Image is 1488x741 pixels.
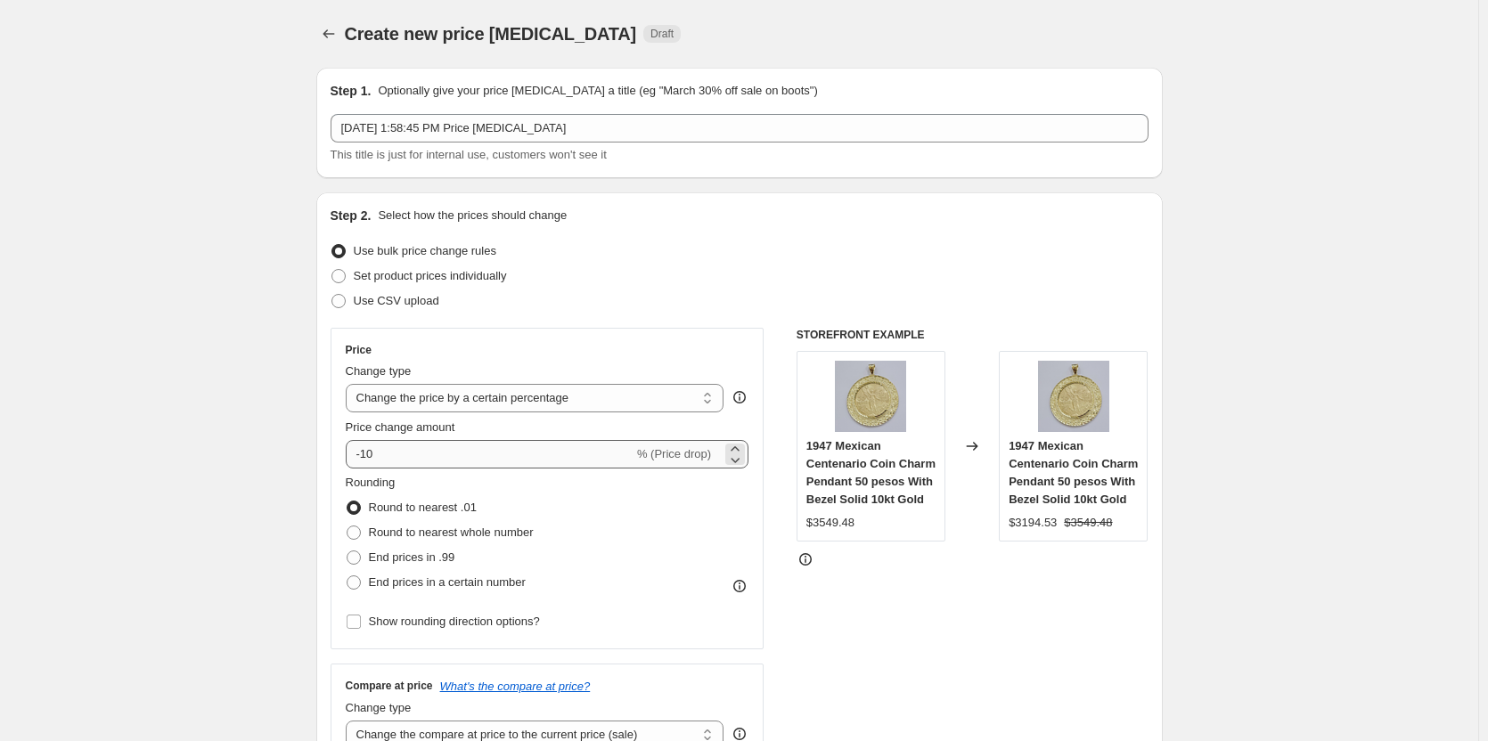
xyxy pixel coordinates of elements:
[331,207,372,224] h2: Step 2.
[797,328,1149,342] h6: STOREFRONT EXAMPLE
[331,82,372,100] h2: Step 1.
[346,679,433,693] h3: Compare at price
[1009,514,1057,532] div: $3194.53
[835,361,906,432] img: 57_492b2ba9-02bf-4a2f-af0e-7c5012455d4a_80x.png
[346,701,412,714] span: Change type
[650,27,674,41] span: Draft
[331,148,607,161] span: This title is just for internal use, customers won't see it
[346,343,372,357] h3: Price
[637,447,711,460] span: % (Price drop)
[346,476,396,489] span: Rounding
[369,501,477,514] span: Round to nearest .01
[378,82,817,100] p: Optionally give your price [MEDICAL_DATA] a title (eg "March 30% off sale on boots")
[731,388,748,406] div: help
[1038,361,1109,432] img: 57_492b2ba9-02bf-4a2f-af0e-7c5012455d4a_80x.png
[369,615,540,628] span: Show rounding direction options?
[346,440,634,468] input: -15
[378,207,567,224] p: Select how the prices should change
[369,575,526,589] span: End prices in a certain number
[354,269,507,282] span: Set product prices individually
[331,114,1149,142] input: 30% off holiday sale
[316,21,341,46] button: Price change jobs
[345,24,637,44] span: Create new price [MEDICAL_DATA]
[440,680,591,693] button: What's the compare at price?
[369,550,455,564] span: End prices in .99
[1064,514,1112,532] strike: $3549.48
[806,439,936,506] span: 1947 Mexican Centenario Coin Charm Pendant 50 pesos With Bezel Solid 10kt Gold
[354,294,439,307] span: Use CSV upload
[369,525,534,539] span: Round to nearest whole number
[806,514,854,532] div: $3549.48
[354,244,496,257] span: Use bulk price change rules
[346,420,455,434] span: Price change amount
[1009,439,1138,506] span: 1947 Mexican Centenario Coin Charm Pendant 50 pesos With Bezel Solid 10kt Gold
[346,364,412,378] span: Change type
